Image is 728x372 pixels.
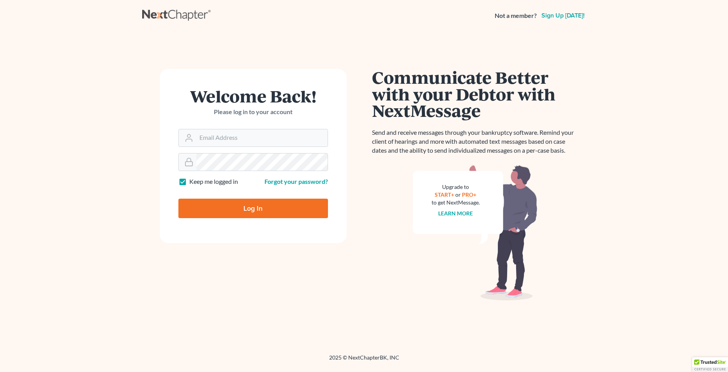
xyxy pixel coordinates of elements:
[178,88,328,104] h1: Welcome Back!
[372,69,578,119] h1: Communicate Better with your Debtor with NextMessage
[178,108,328,116] p: Please log in to your account
[372,128,578,155] p: Send and receive messages through your bankruptcy software. Remind your client of hearings and mo...
[189,177,238,186] label: Keep me logged in
[413,164,538,301] img: nextmessage_bg-59042aed3d76b12b5cd301f8e5b87938c9018125f34e5fa2b7a6b67550977c72.svg
[432,199,480,206] div: to get NextMessage.
[540,12,586,19] a: Sign up [DATE]!
[178,199,328,218] input: Log In
[495,11,537,20] strong: Not a member?
[264,178,328,185] a: Forgot your password?
[435,191,454,198] a: START+
[462,191,476,198] a: PRO+
[432,183,480,191] div: Upgrade to
[142,354,586,368] div: 2025 © NextChapterBK, INC
[196,129,328,146] input: Email Address
[438,210,473,217] a: Learn more
[692,357,728,372] div: TrustedSite Certified
[455,191,461,198] span: or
